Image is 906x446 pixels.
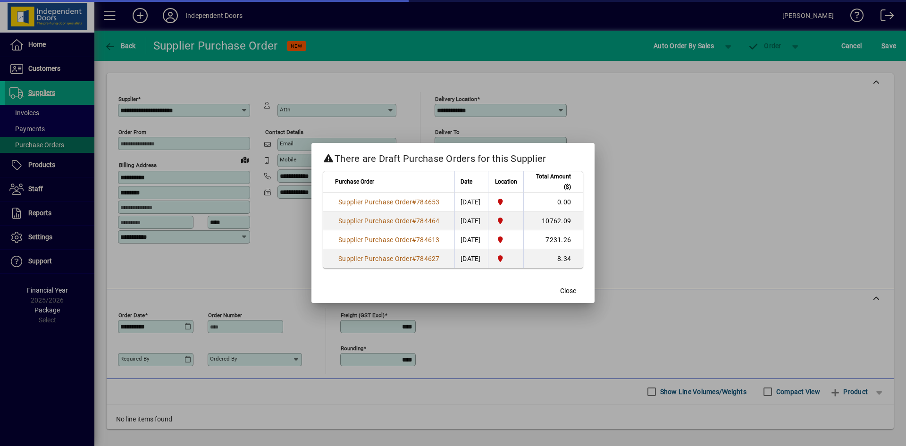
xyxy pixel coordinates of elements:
[494,197,518,207] span: Christchurch
[494,253,518,264] span: Christchurch
[335,216,443,226] a: Supplier Purchase Order#784464
[494,235,518,245] span: Christchurch
[311,143,595,170] h2: There are Draft Purchase Orders for this Supplier
[416,236,440,244] span: 784613
[335,197,443,207] a: Supplier Purchase Order#784653
[335,177,374,187] span: Purchase Order
[416,217,440,225] span: 784464
[454,230,488,249] td: [DATE]
[560,286,576,296] span: Close
[454,211,488,230] td: [DATE]
[338,217,412,225] span: Supplier Purchase Order
[523,193,583,211] td: 0.00
[454,249,488,268] td: [DATE]
[412,217,416,225] span: #
[338,255,412,262] span: Supplier Purchase Order
[338,236,412,244] span: Supplier Purchase Order
[412,236,416,244] span: #
[529,171,571,192] span: Total Amount ($)
[494,216,518,226] span: Christchurch
[461,177,472,187] span: Date
[523,230,583,249] td: 7231.26
[412,198,416,206] span: #
[338,198,412,206] span: Supplier Purchase Order
[553,282,583,299] button: Close
[335,253,443,264] a: Supplier Purchase Order#784627
[412,255,416,262] span: #
[523,249,583,268] td: 8.34
[523,211,583,230] td: 10762.09
[454,193,488,211] td: [DATE]
[335,235,443,245] a: Supplier Purchase Order#784613
[416,255,440,262] span: 784627
[416,198,440,206] span: 784653
[495,177,517,187] span: Location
